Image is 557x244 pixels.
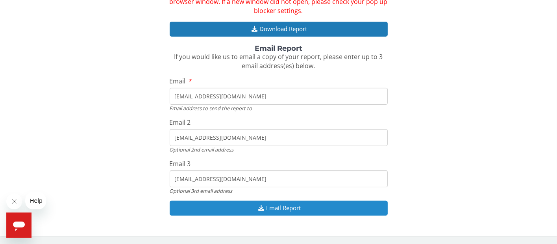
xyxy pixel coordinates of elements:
[170,201,388,215] button: Email Report
[25,192,46,209] iframe: Message from company
[170,146,388,153] div: Optional 2nd email address
[255,44,302,53] strong: Email Report
[170,105,388,112] div: Email address to send the report to
[170,159,191,168] span: Email 3
[170,187,388,194] div: Optional 3rd email address
[170,118,191,127] span: Email 2
[6,194,22,209] iframe: Close message
[174,52,383,70] span: If you would like us to email a copy of your report, please enter up to 3 email address(es) below.
[170,77,186,85] span: Email
[170,22,388,36] button: Download Report
[6,213,31,238] iframe: Button to launch messaging window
